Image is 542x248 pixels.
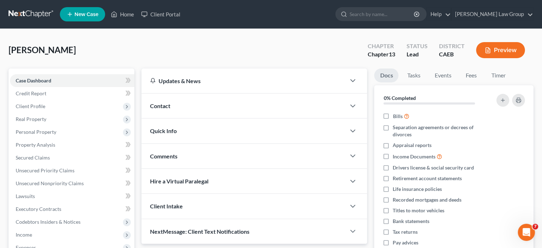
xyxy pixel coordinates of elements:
[368,42,395,50] div: Chapter
[485,69,511,82] a: Timer
[393,207,444,214] span: Titles to motor vehicles
[460,69,482,82] a: Fees
[532,224,538,229] span: 7
[150,102,170,109] span: Contact
[10,190,134,203] a: Lawsuits
[439,42,465,50] div: District
[10,87,134,100] a: Credit Report
[350,7,415,21] input: Search by name...
[393,186,442,193] span: Life insurance policies
[393,239,418,246] span: Pay advices
[393,124,487,138] span: Separation agreements or decrees of divorces
[16,155,50,161] span: Secured Claims
[401,69,426,82] a: Tasks
[393,218,429,225] span: Bank statements
[16,193,35,199] span: Lawsuits
[150,203,183,209] span: Client Intake
[16,142,55,148] span: Property Analysis
[407,42,428,50] div: Status
[16,219,81,225] span: Codebtors Insiders & Notices
[429,69,457,82] a: Events
[393,142,432,149] span: Appraisal reports
[74,12,98,17] span: New Case
[10,151,134,164] a: Secured Claims
[9,45,76,55] span: [PERSON_NAME]
[107,8,138,21] a: Home
[16,129,56,135] span: Personal Property
[518,224,535,241] iframe: Intercom live chat
[16,103,45,109] span: Client Profile
[16,206,61,212] span: Executory Contracts
[16,180,84,186] span: Unsecured Nonpriority Claims
[16,167,74,173] span: Unsecured Priority Claims
[393,175,462,182] span: Retirement account statements
[10,138,134,151] a: Property Analysis
[393,164,474,171] span: Drivers license & social security card
[16,77,51,83] span: Case Dashboard
[476,42,525,58] button: Preview
[368,50,395,59] div: Chapter
[10,164,134,177] a: Unsecured Priority Claims
[150,178,208,184] span: Hire a Virtual Paralegal
[150,153,177,160] span: Comments
[393,113,402,120] span: Bills
[407,50,428,59] div: Lead
[393,196,461,203] span: Recorded mortgages and deeds
[10,74,134,87] a: Case Dashboard
[16,90,46,96] span: Credit Report
[393,228,418,236] span: Tax returns
[383,95,415,101] strong: 0% Completed
[427,8,451,21] a: Help
[150,228,249,235] span: NextMessage: Client Text Notifications
[16,232,32,238] span: Income
[138,8,184,21] a: Client Portal
[393,153,435,160] span: Income Documents
[150,77,337,85] div: Updates & News
[451,8,533,21] a: [PERSON_NAME] Law Group
[389,51,395,57] span: 13
[16,116,46,122] span: Real Property
[374,69,398,82] a: Docs
[150,127,177,134] span: Quick Info
[10,177,134,190] a: Unsecured Nonpriority Claims
[10,203,134,216] a: Executory Contracts
[439,50,465,59] div: CAEB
